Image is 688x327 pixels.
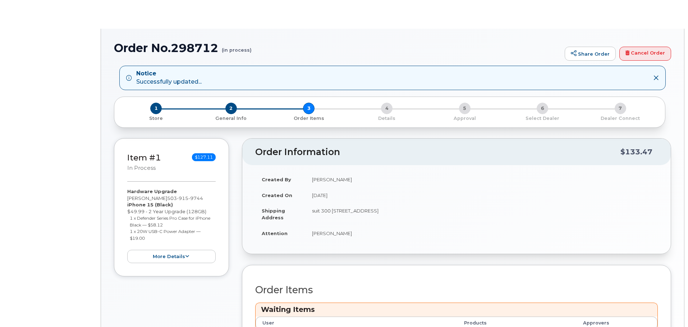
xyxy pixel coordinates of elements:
[127,165,156,171] small: in process
[136,70,202,86] div: Successfully updated...
[177,195,188,201] span: 915
[255,285,658,295] h2: Order Items
[192,153,216,161] span: $127.11
[127,188,177,194] strong: Hardware Upgrade
[130,229,201,241] small: 1 x 20W USB-C Power Adapter — $19.00
[306,225,658,241] td: [PERSON_NAME]
[188,195,203,201] span: 9744
[262,230,288,236] strong: Attention
[123,115,189,122] p: Store
[225,103,237,114] span: 2
[130,215,210,228] small: 1 x Defender Series Pro Case for iPhone Black — $58.12
[262,208,285,220] strong: Shipping Address
[192,114,270,122] a: 2 General Info
[620,145,652,159] div: $133.47
[127,202,173,207] strong: iPhone 15 (Black)
[127,188,216,263] div: [PERSON_NAME] $49.99 - 2 Year Upgrade (128GB)
[306,172,658,187] td: [PERSON_NAME]
[261,305,652,314] h3: Waiting Items
[306,203,658,225] td: suit 300 [STREET_ADDRESS]
[255,147,620,157] h2: Order Information
[619,47,671,61] a: Cancel Order
[306,187,658,203] td: [DATE]
[150,103,162,114] span: 1
[127,153,161,163] a: Item #1
[195,115,267,122] p: General Info
[136,70,202,78] strong: Notice
[127,250,216,263] button: more details
[262,177,291,182] strong: Created By
[262,192,292,198] strong: Created On
[167,195,203,201] span: 503
[120,114,192,122] a: 1 Store
[222,42,252,53] small: (in process)
[565,47,616,61] a: Share Order
[114,42,561,54] h1: Order No.298712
